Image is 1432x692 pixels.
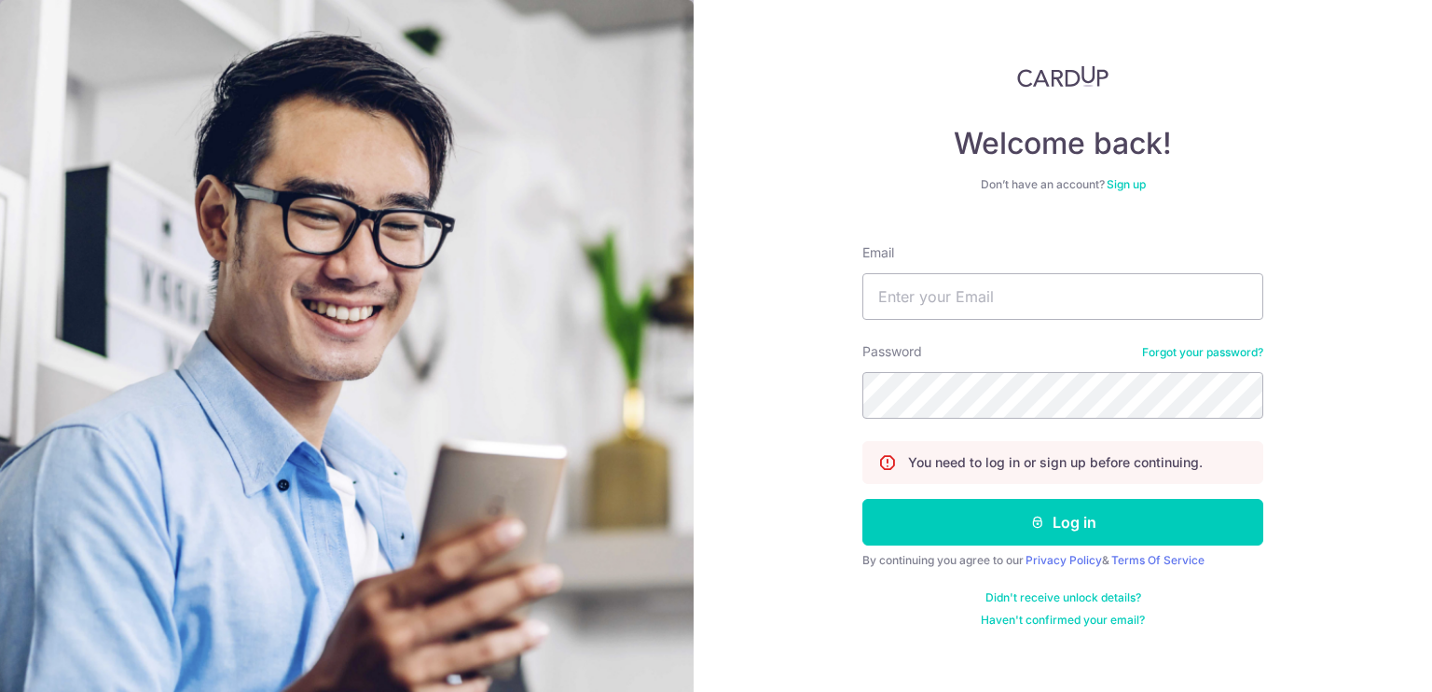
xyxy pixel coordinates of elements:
[1026,553,1102,567] a: Privacy Policy
[862,342,922,361] label: Password
[1111,553,1205,567] a: Terms Of Service
[1017,65,1108,88] img: CardUp Logo
[862,499,1263,546] button: Log in
[862,243,894,262] label: Email
[908,453,1203,472] p: You need to log in or sign up before continuing.
[1107,177,1146,191] a: Sign up
[981,613,1145,628] a: Haven't confirmed your email?
[985,590,1141,605] a: Didn't receive unlock details?
[862,273,1263,320] input: Enter your Email
[862,553,1263,568] div: By continuing you agree to our &
[1142,345,1263,360] a: Forgot your password?
[862,177,1263,192] div: Don’t have an account?
[862,125,1263,162] h4: Welcome back!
